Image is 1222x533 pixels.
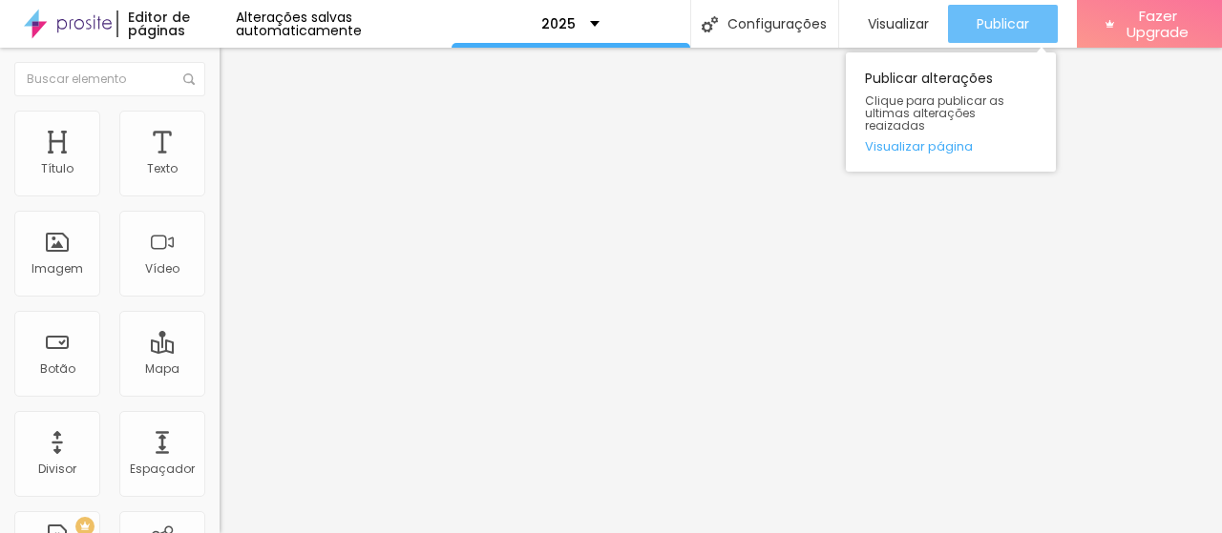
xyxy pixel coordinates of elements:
[116,10,236,37] div: Editor de páginas
[220,48,1222,533] iframe: Editor
[147,162,178,175] div: Texto
[977,16,1029,31] span: Publicar
[41,162,74,175] div: Título
[868,16,929,31] span: Visualizar
[839,5,948,43] button: Visualizar
[145,362,179,376] div: Mapa
[865,140,1037,153] a: Visualizar página
[32,262,83,276] div: Imagem
[236,10,452,37] div: Alterações salvas automaticamente
[40,362,75,376] div: Botão
[183,73,195,85] img: Icone
[14,62,205,96] input: Buscar elemento
[1122,8,1193,41] span: Fazer Upgrade
[948,5,1058,43] button: Publicar
[130,462,195,476] div: Espaçador
[541,17,576,31] p: 2025
[145,262,179,276] div: Vídeo
[702,16,718,32] img: Icone
[846,52,1056,172] div: Publicar alterações
[38,462,76,476] div: Divisor
[865,94,1037,133] span: Clique para publicar as ultimas alterações reaizadas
